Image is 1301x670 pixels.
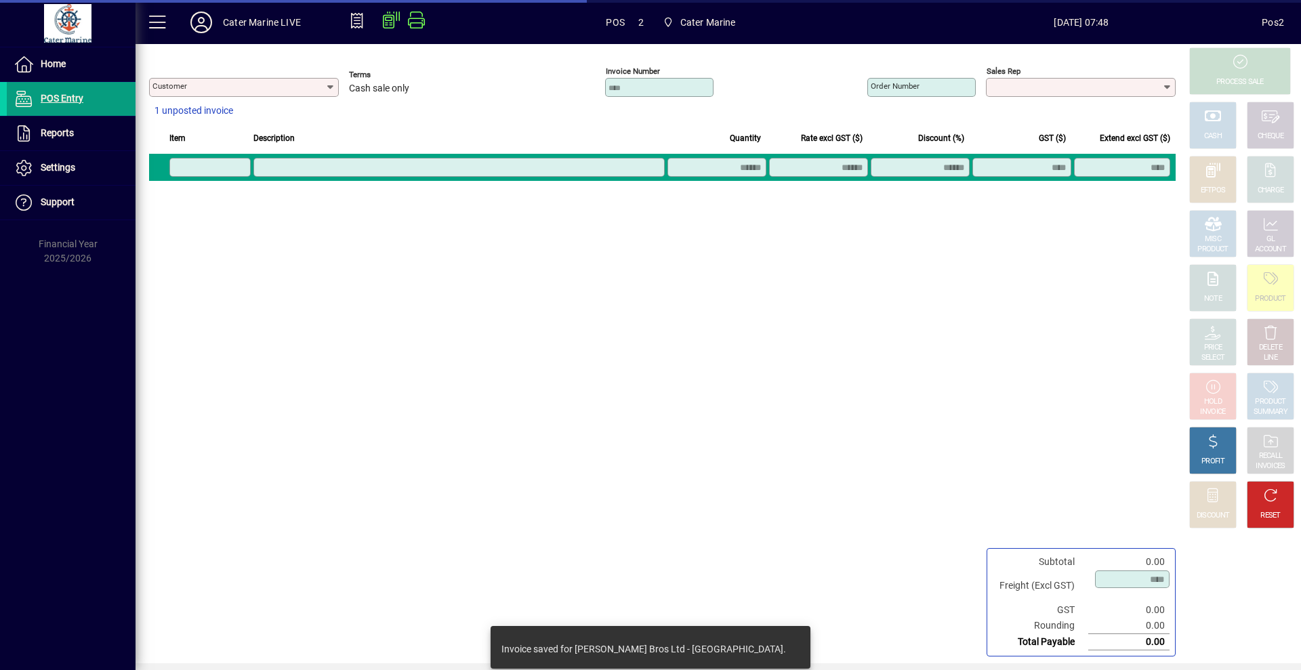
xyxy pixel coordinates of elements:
div: MISC [1205,234,1221,245]
div: PRICE [1204,343,1222,353]
span: Support [41,196,75,207]
div: PRODUCT [1197,245,1228,255]
span: Extend excl GST ($) [1100,131,1170,146]
div: PROCESS SALE [1216,77,1264,87]
span: 2 [638,12,644,33]
td: Subtotal [993,554,1088,570]
span: Settings [41,162,75,173]
div: NOTE [1204,294,1222,304]
a: Support [7,186,136,219]
span: Discount (%) [918,131,964,146]
td: 0.00 [1088,618,1170,634]
span: Cash sale only [349,83,409,94]
div: Pos2 [1262,12,1284,33]
button: Profile [180,10,223,35]
a: Reports [7,117,136,150]
span: Quantity [730,131,761,146]
mat-label: Customer [152,81,187,91]
td: GST [993,602,1088,618]
span: Terms [349,70,430,79]
div: PROFIT [1201,457,1224,467]
span: GST ($) [1039,131,1066,146]
span: Reports [41,127,74,138]
div: HOLD [1204,397,1222,407]
div: CHARGE [1258,186,1284,196]
a: Settings [7,151,136,185]
span: [DATE] 07:48 [901,12,1262,33]
div: Invoice saved for [PERSON_NAME] Bros Ltd - [GEOGRAPHIC_DATA]. [501,642,786,656]
div: DELETE [1259,343,1282,353]
td: 0.00 [1088,554,1170,570]
div: SELECT [1201,353,1225,363]
span: Item [169,131,186,146]
div: RECALL [1259,451,1283,461]
mat-label: Order number [871,81,920,91]
mat-label: Invoice number [606,66,660,76]
div: INVOICE [1200,407,1225,417]
span: Home [41,58,66,69]
div: DISCOUNT [1197,511,1229,521]
div: PRODUCT [1255,294,1285,304]
div: GL [1266,234,1275,245]
td: Rounding [993,618,1088,634]
div: CASH [1204,131,1222,142]
span: 1 unposted invoice [154,104,233,118]
div: PRODUCT [1255,397,1285,407]
div: LINE [1264,353,1277,363]
div: EFTPOS [1201,186,1226,196]
span: Rate excl GST ($) [801,131,863,146]
span: POS Entry [41,93,83,104]
td: Freight (Excl GST) [993,570,1088,602]
div: INVOICES [1256,461,1285,472]
span: Cater Marine [657,10,741,35]
span: POS [606,12,625,33]
div: CHEQUE [1258,131,1283,142]
td: 0.00 [1088,602,1170,618]
span: Cater Marine [680,12,736,33]
span: Description [253,131,295,146]
mat-label: Sales rep [987,66,1020,76]
div: SUMMARY [1254,407,1287,417]
td: 0.00 [1088,634,1170,650]
div: Cater Marine LIVE [223,12,301,33]
button: 1 unposted invoice [149,99,239,123]
div: RESET [1260,511,1281,521]
td: Total Payable [993,634,1088,650]
div: ACCOUNT [1255,245,1286,255]
a: Home [7,47,136,81]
